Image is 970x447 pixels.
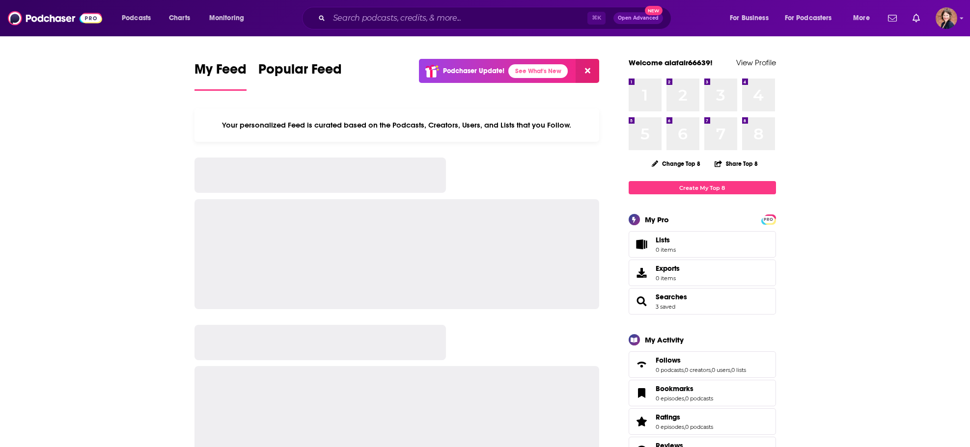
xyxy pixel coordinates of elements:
span: 0 items [656,246,676,253]
span: , [684,395,685,402]
img: Podchaser - Follow, Share and Rate Podcasts [8,9,102,27]
button: Share Top 8 [714,154,758,173]
button: Show profile menu [936,7,957,29]
span: ⌘ K [587,12,606,25]
a: Searches [632,294,652,308]
span: Bookmarks [629,380,776,406]
img: User Profile [936,7,957,29]
span: Exports [656,264,680,273]
a: Create My Top 8 [629,181,776,194]
span: For Business [730,11,769,25]
a: Bookmarks [632,386,652,400]
input: Search podcasts, credits, & more... [329,10,587,26]
button: Change Top 8 [646,158,707,170]
span: Lists [656,236,670,244]
a: My Feed [194,61,247,91]
span: Searches [629,288,776,315]
span: Lists [656,236,676,244]
button: open menu [778,10,846,26]
span: My Feed [194,61,247,83]
a: Show notifications dropdown [884,10,901,26]
a: 3 saved [656,303,675,310]
span: Exports [632,266,652,280]
span: For Podcasters [785,11,832,25]
a: Lists [629,231,776,258]
a: 0 episodes [656,395,684,402]
button: open menu [846,10,882,26]
a: Bookmarks [656,384,713,393]
span: Logged in as alafair66639 [936,7,957,29]
a: 0 users [712,367,730,373]
div: Your personalized Feed is curated based on the Podcasts, Creators, Users, and Lists that you Follow. [194,108,600,142]
a: PRO [763,215,775,223]
p: Podchaser Update! [443,67,504,75]
div: My Activity [645,335,684,344]
span: New [645,6,663,15]
button: open menu [115,10,164,26]
a: Follows [632,358,652,371]
span: , [711,367,712,373]
a: Follows [656,356,746,365]
button: open menu [723,10,781,26]
a: 0 creators [685,367,711,373]
a: 0 podcasts [685,395,713,402]
a: Ratings [632,415,652,428]
button: Open AdvancedNew [613,12,663,24]
a: View Profile [736,58,776,67]
span: Popular Feed [258,61,342,83]
a: Ratings [656,413,713,421]
a: 0 episodes [656,423,684,430]
a: Charts [163,10,196,26]
span: Monitoring [209,11,244,25]
span: Podcasts [122,11,151,25]
a: Exports [629,260,776,286]
a: Welcome alafair66639! [629,58,713,67]
span: Follows [656,356,681,365]
button: open menu [202,10,257,26]
span: Ratings [629,408,776,435]
a: Show notifications dropdown [909,10,924,26]
span: Charts [169,11,190,25]
a: Searches [656,292,687,301]
span: 0 items [656,275,680,282]
span: Ratings [656,413,680,421]
a: 0 lists [731,367,746,373]
div: My Pro [645,215,669,224]
span: , [730,367,731,373]
span: More [853,11,870,25]
a: Popular Feed [258,61,342,91]
a: 0 podcasts [685,423,713,430]
span: Lists [632,237,652,251]
a: See What's New [508,64,568,78]
span: Bookmarks [656,384,693,393]
span: Open Advanced [618,16,659,21]
span: PRO [763,216,775,223]
span: , [684,423,685,430]
span: Follows [629,351,776,378]
div: Search podcasts, credits, & more... [311,7,681,29]
a: 0 podcasts [656,367,684,373]
span: , [684,367,685,373]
